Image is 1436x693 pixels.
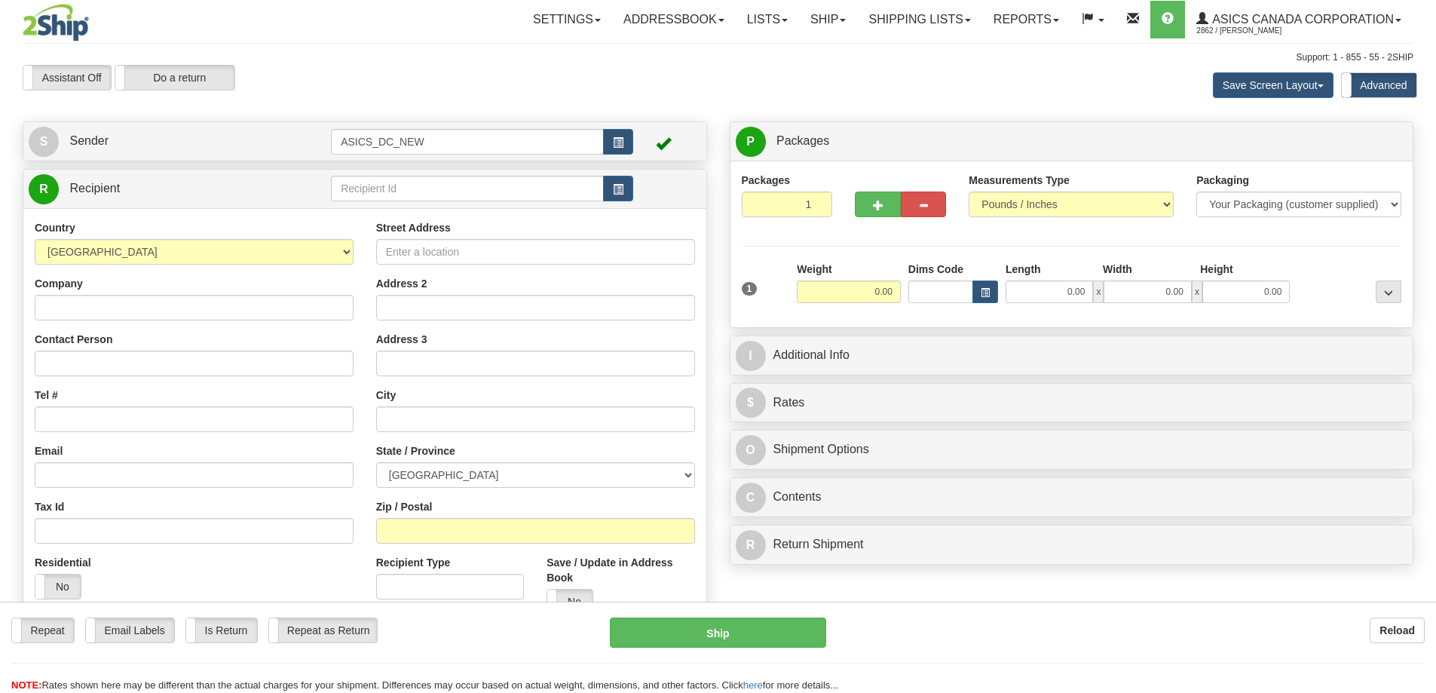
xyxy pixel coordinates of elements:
span: Sender [69,134,109,147]
span: S [29,127,59,157]
a: Reports [982,1,1070,38]
span: P [736,127,766,157]
label: Advanced [1342,73,1416,97]
a: $Rates [736,388,1408,419]
label: Zip / Postal [376,499,433,514]
span: ASICS CANADA CORPORATION [1208,13,1394,26]
span: R [29,174,59,204]
span: O [736,435,766,465]
div: Support: 1 - 855 - 55 - 2SHIP [23,51,1413,64]
input: Sender Id [331,129,604,155]
span: 2862 / [PERSON_NAME] [1196,23,1309,38]
label: Country [35,220,75,235]
a: ASICS CANADA CORPORATION 2862 / [PERSON_NAME] [1185,1,1413,38]
label: Address 2 [376,276,427,291]
label: Street Address [376,220,451,235]
span: x [1192,281,1202,303]
a: Shipping lists [857,1,981,38]
label: Height [1200,262,1233,277]
div: ... [1376,281,1401,303]
button: Reload [1370,618,1425,643]
label: Contact Person [35,332,112,347]
label: Recipient Type [376,555,451,570]
a: OShipment Options [736,434,1408,465]
span: NOTE: [11,679,41,691]
span: 1 [742,282,758,296]
label: No [547,590,592,614]
span: R [736,530,766,560]
b: Reload [1379,624,1415,636]
label: City [376,388,396,403]
span: C [736,483,766,513]
label: Tax Id [35,499,64,514]
a: S Sender [29,126,331,157]
label: Packages [742,173,791,188]
label: Dims Code [908,262,963,277]
a: here [743,679,763,691]
label: Repeat [12,618,74,642]
a: CContents [736,482,1408,513]
span: $ [736,388,766,418]
span: I [736,341,766,371]
label: Width [1103,262,1132,277]
a: RReturn Shipment [736,529,1408,560]
label: Email [35,443,63,458]
label: Company [35,276,83,291]
a: Settings [522,1,612,38]
label: Repeat as Return [269,618,377,642]
label: Measurements Type [969,173,1070,188]
iframe: chat widget [1401,269,1434,423]
label: Tel # [35,388,58,403]
label: Is Return [186,618,257,642]
input: Enter a location [376,239,695,265]
label: Packaging [1196,173,1249,188]
label: State / Province [376,443,455,458]
a: R Recipient [29,173,298,204]
a: Addressbook [612,1,736,38]
label: No [35,575,81,599]
button: Ship [610,618,826,648]
span: Packages [776,134,829,147]
label: Email Labels [86,618,174,642]
span: x [1093,281,1104,303]
label: Length [1006,262,1041,277]
img: logo2862.jpg [23,4,89,41]
label: Save / Update in Address Book [547,555,694,585]
button: Save Screen Layout [1213,72,1333,98]
a: IAdditional Info [736,340,1408,371]
a: P Packages [736,126,1408,157]
a: Ship [799,1,857,38]
a: Lists [736,1,799,38]
label: Assistant Off [23,66,111,90]
span: Recipient [69,182,120,195]
label: Do a return [115,66,234,90]
input: Recipient Id [331,176,604,201]
label: Residential [35,555,91,570]
label: Address 3 [376,332,427,347]
label: Weight [797,262,831,277]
